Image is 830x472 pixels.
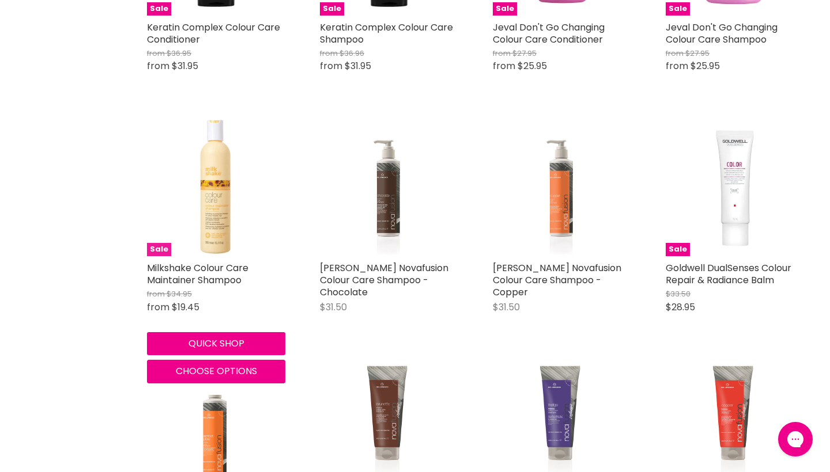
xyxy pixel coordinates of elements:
span: from [666,59,688,73]
button: Choose options [147,360,285,383]
span: $27.95 [685,48,710,59]
span: $19.45 [172,300,199,314]
a: De Lorenzo Novafusion Colour Care Shampoo - Copper [493,118,631,256]
img: De Lorenzo Novafusion Colour Care Shampoo - Chocolate [337,118,441,256]
a: Jeval Don't Go Changing Colour Care Shampoo [666,21,778,46]
span: $33.50 [666,288,691,299]
img: Goldwell DualSenses Colour Repair & Radiance Balm [666,118,804,256]
iframe: Gorgias live chat messenger [772,418,818,460]
span: $36.96 [339,48,364,59]
a: Keratin Complex Colour Care Shampoo [320,21,453,46]
a: Keratin Complex Colour Care Conditioner [147,21,280,46]
span: from [493,59,515,73]
a: Goldwell DualSenses Colour Repair & Radiance BalmSale [666,118,804,256]
span: from [147,48,165,59]
img: De Lorenzo Novafusion Colour Care Shampoo - Copper [510,118,614,256]
span: from [320,59,342,73]
a: [PERSON_NAME] Novafusion Colour Care Shampoo - Copper [493,261,621,299]
a: Milkshake Colour Care Maintainer ShampooSale [147,118,285,256]
span: $36.95 [167,48,191,59]
span: Sale [147,2,171,16]
span: from [147,288,165,299]
span: $31.95 [172,59,198,73]
span: $31.95 [345,59,371,73]
span: $31.50 [493,300,520,314]
a: Goldwell DualSenses Colour Repair & Radiance Balm [666,261,791,287]
span: $27.95 [512,48,537,59]
a: De Lorenzo Novafusion Colour Care Shampoo - Chocolate [320,118,458,256]
span: $25.95 [691,59,720,73]
span: from [493,48,511,59]
img: Milkshake Colour Care Maintainer Shampoo [147,118,285,256]
span: Sale [666,2,690,16]
a: Jeval Don't Go Changing Colour Care Conditioner [493,21,605,46]
span: $25.95 [518,59,547,73]
span: Choose options [176,364,257,378]
span: Sale [320,2,344,16]
span: Sale [147,243,171,256]
span: Sale [666,243,690,256]
button: Quick shop [147,332,285,355]
span: $34.95 [167,288,192,299]
span: from [320,48,338,59]
span: Sale [493,2,517,16]
a: [PERSON_NAME] Novafusion Colour Care Shampoo - Chocolate [320,261,448,299]
span: $28.95 [666,300,695,314]
span: from [147,300,169,314]
span: from [666,48,684,59]
a: Milkshake Colour Care Maintainer Shampoo [147,261,248,287]
span: from [147,59,169,73]
span: $31.50 [320,300,347,314]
